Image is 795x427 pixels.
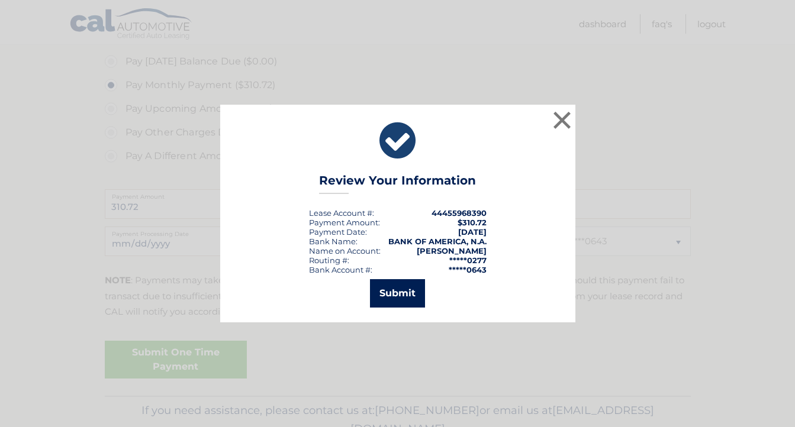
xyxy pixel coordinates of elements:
span: Payment Date [309,227,365,237]
div: Lease Account #: [309,208,374,218]
strong: BANK OF AMERICA, N.A. [388,237,487,246]
div: Bank Account #: [309,265,372,274]
button: Submit [370,279,425,308]
span: $310.72 [458,218,487,227]
strong: [PERSON_NAME] [417,246,487,255]
strong: 44455968390 [432,208,487,218]
h3: Review Your Information [319,173,476,194]
div: Payment Amount: [309,218,380,227]
div: Name on Account: [309,246,381,255]
span: [DATE] [458,227,487,237]
button: × [551,108,574,132]
div: Bank Name: [309,237,358,246]
div: Routing #: [309,255,349,265]
div: : [309,227,367,237]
